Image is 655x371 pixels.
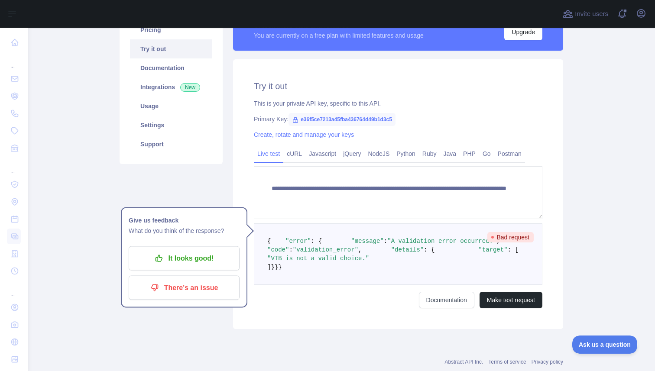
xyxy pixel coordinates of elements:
h1: Give us feedback [129,215,240,226]
a: Go [479,147,494,161]
p: What do you think of the response? [129,226,240,236]
a: Javascript [305,147,340,161]
a: Python [393,147,419,161]
span: New [180,83,200,92]
button: Make test request [480,292,542,308]
a: Terms of service [488,359,526,365]
span: "code" [267,246,289,253]
span: "VTB is not a valid choice." [267,255,369,262]
span: : [384,238,387,245]
a: Usage [130,97,212,116]
h2: Try it out [254,80,542,92]
a: jQuery [340,147,364,161]
div: ... [7,281,21,298]
a: Create, rotate and manage your keys [254,131,354,138]
a: Support [130,135,212,154]
button: Upgrade [504,24,542,40]
a: Pricing [130,20,212,39]
a: Postman [494,147,525,161]
span: "A validation error occurred." [387,238,496,245]
span: Bad request [487,232,534,242]
a: Live test [254,147,283,161]
div: Primary Key: [254,115,542,123]
span: "error" [285,238,311,245]
span: : [ [508,246,519,253]
a: NodeJS [364,147,393,161]
span: "target" [478,246,507,253]
span: "validation_error" [293,246,358,253]
span: : { [311,238,322,245]
a: cURL [283,147,305,161]
div: You are currently on a free plan with limited features and usage [254,31,424,40]
span: : { [424,246,435,253]
a: Documentation [130,58,212,77]
span: } [271,264,274,271]
iframe: Toggle Customer Support [572,336,638,354]
div: ... [7,158,21,175]
span: } [278,264,282,271]
button: Invite users [561,7,610,21]
a: Ruby [419,147,440,161]
span: , [358,246,362,253]
span: : [289,246,292,253]
a: Java [440,147,460,161]
span: "details" [391,246,424,253]
a: Abstract API Inc. [445,359,483,365]
span: ] [267,264,271,271]
a: Try it out [130,39,212,58]
a: Integrations New [130,77,212,97]
a: Settings [130,116,212,135]
span: "message" [351,238,384,245]
a: PHP [460,147,479,161]
span: Invite users [575,9,608,19]
span: e36f5ce7213a45fba436764d49b1d3c5 [289,113,396,126]
a: Documentation [419,292,474,308]
div: ... [7,52,21,69]
div: This is your private API key, specific to this API. [254,99,542,108]
span: } [275,264,278,271]
a: Privacy policy [532,359,563,365]
span: { [267,238,271,245]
